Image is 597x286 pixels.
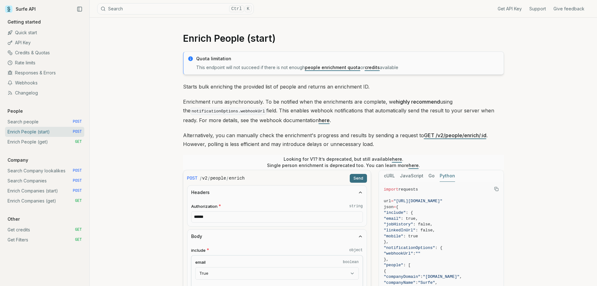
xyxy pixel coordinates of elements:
[267,156,420,169] p: Looking for V1? It’s deprecated, but still available . Single person enrichment is deprecated too...
[498,6,522,12] a: Get API Key
[349,204,363,209] code: string
[401,216,418,221] span: : true,
[394,205,396,209] span: =
[350,174,367,183] button: Send
[187,229,367,243] button: Body
[384,216,401,221] span: "email"
[73,188,82,193] span: POST
[384,210,406,215] span: "include"
[403,234,418,239] span: : true
[418,280,435,285] span: "Surfe"
[5,38,84,48] a: API Key
[5,176,84,186] a: Search Companies POST
[416,280,418,285] span: :
[5,127,84,137] a: Enrich People (start) POST
[529,6,546,12] a: Support
[459,274,462,279] span: ,
[229,175,244,181] code: enrich
[210,175,226,181] code: people
[409,163,419,168] a: here
[73,129,82,134] span: POST
[195,259,206,265] span: email
[5,196,84,206] a: Enrich Companies (get) GET
[183,97,504,125] p: Enrichment runs asynchronously. To be notified when the enrichments are complete, we using the fi...
[384,234,403,239] span: "mobile"
[202,175,207,181] code: v2
[384,257,389,262] span: },
[398,187,418,192] span: requests
[440,170,455,182] button: Python
[384,205,394,209] span: json
[73,119,82,124] span: POST
[5,166,84,176] a: Search Company lookalikes POST
[5,19,43,25] p: Getting started
[394,199,443,203] span: "[URL][DOMAIN_NAME]"
[5,186,84,196] a: Enrich Companies (start) POST
[424,132,486,138] a: GET /v2/people/enrich/:id
[229,5,244,12] kbd: Ctrl
[384,263,403,267] span: "people"
[384,222,413,227] span: "jobHistory"
[384,240,389,244] span: },
[384,246,435,250] span: "notificationOptions"
[391,199,394,203] span: =
[406,210,413,215] span: : {
[5,28,84,38] a: Quick start
[416,228,435,233] span: : false,
[400,170,423,182] button: JavaScript
[5,235,84,245] a: Get Filters GET
[183,33,504,44] h1: Enrich People (start)
[196,64,500,71] p: This endpoint will not succeed if there is not enough or available
[5,88,84,98] a: Changelog
[421,274,423,279] span: :
[200,175,202,181] span: /
[183,131,504,148] p: Alternatively, you can manually check the enrichment's progress and results by sending a request ...
[5,137,84,147] a: Enrich People (get) GET
[384,280,416,285] span: "companyName"
[183,82,504,91] p: Starts bulk enriching the provided list of people and returns an enrichment ID.
[187,186,367,199] button: Headers
[392,156,402,162] a: here
[75,4,84,14] button: Collapse Sidebar
[5,216,22,222] p: Other
[396,99,440,105] strong: highly recommend
[196,56,500,62] p: Quota limitation
[208,175,210,181] span: /
[423,274,459,279] span: "[DOMAIN_NAME]"
[403,263,411,267] span: : [
[396,205,399,209] span: {
[428,170,435,182] button: Go
[5,108,25,114] p: People
[5,48,84,58] a: Credits & Quotas
[73,178,82,183] span: POST
[343,260,359,265] code: boolean
[492,184,501,194] button: Copy Text
[191,203,217,209] span: Authorization
[5,78,84,88] a: Webhooks
[413,251,416,256] span: :
[384,274,421,279] span: "companyDomain"
[384,251,413,256] span: "webhookUrl"
[97,3,254,14] button: SearchCtrlK
[319,117,330,123] a: here
[75,198,82,203] span: GET
[416,251,421,256] span: ""
[553,6,584,12] a: Give feedback
[435,246,442,250] span: : {
[5,68,84,78] a: Responses & Errors
[187,175,198,181] span: POST
[349,248,363,253] code: object
[384,199,391,203] span: url
[365,65,380,70] a: credits
[227,175,228,181] span: /
[73,168,82,173] span: POST
[5,117,84,127] a: Search people POST
[75,227,82,232] span: GET
[413,222,432,227] span: : false,
[5,225,84,235] a: Get credits GET
[384,228,416,233] span: "linkedInUrl"
[191,108,266,115] code: notificationOptions.webhookUrl
[384,170,395,182] button: cURL
[384,187,399,192] span: import
[191,247,206,253] span: include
